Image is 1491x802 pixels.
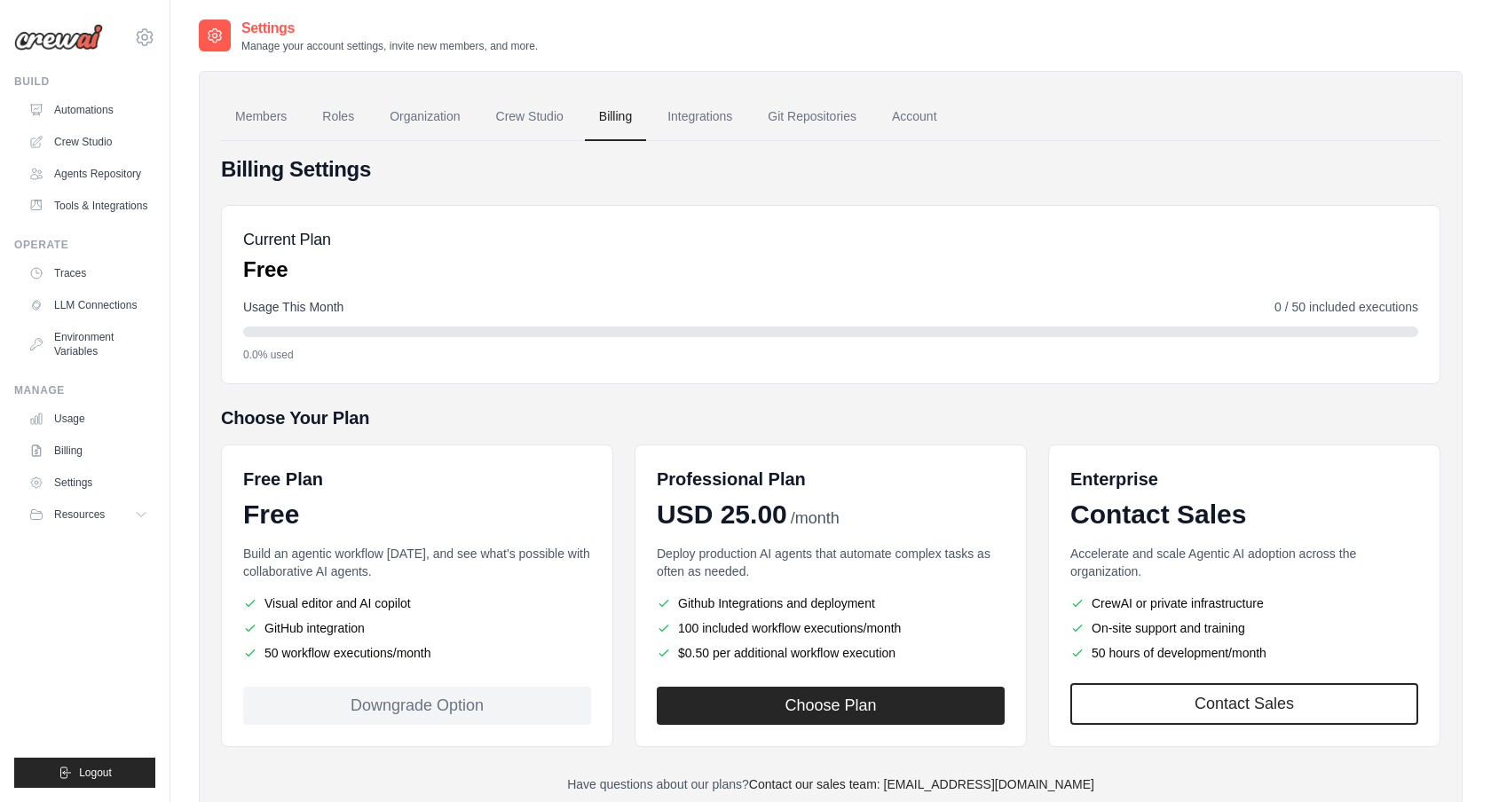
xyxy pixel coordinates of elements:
a: Roles [308,93,368,141]
a: Crew Studio [482,93,578,141]
h6: Enterprise [1070,467,1418,491]
span: Logout [79,766,112,780]
a: Account [878,93,951,141]
p: Build an agentic workflow [DATE], and see what's possible with collaborative AI agents. [243,545,591,580]
button: Resources [21,500,155,529]
h5: Current Plan [243,227,331,252]
button: Choose Plan [657,687,1005,725]
li: Github Integrations and deployment [657,594,1005,612]
li: 50 workflow executions/month [243,644,591,662]
a: Billing [21,436,155,465]
li: CrewAI or private infrastructure [1070,594,1418,612]
button: Logout [14,758,155,788]
li: 50 hours of development/month [1070,644,1418,662]
a: Automations [21,96,155,124]
img: Logo [14,24,103,51]
h6: Free Plan [243,467,323,491]
a: Usage [21,405,155,433]
span: 0.0% used [243,348,294,362]
p: Free [243,256,331,284]
span: Resources [54,507,105,522]
a: Integrations [653,93,746,141]
a: Tools & Integrations [21,192,155,220]
span: /month [791,507,840,531]
a: LLM Connections [21,291,155,319]
span: Usage This Month [243,298,343,316]
p: Manage your account settings, invite new members, and more. [241,39,538,53]
a: Contact Sales [1070,683,1418,725]
li: Visual editor and AI copilot [243,594,591,612]
p: Have questions about our plans? [221,775,1440,793]
div: Downgrade Option [243,687,591,725]
li: $0.50 per additional workflow execution [657,644,1005,662]
div: Manage [14,383,155,397]
h6: Professional Plan [657,467,806,491]
a: Crew Studio [21,128,155,156]
div: Free [243,499,591,531]
a: Environment Variables [21,323,155,366]
div: Contact Sales [1070,499,1418,531]
a: Members [221,93,301,141]
a: Traces [21,259,155,287]
a: Agents Repository [21,160,155,188]
a: Organization [375,93,474,141]
li: 100 included workflow executions/month [657,619,1005,637]
h4: Billing Settings [221,155,1440,184]
span: USD 25.00 [657,499,787,531]
h5: Choose Your Plan [221,405,1440,430]
h2: Settings [241,18,538,39]
a: Contact our sales team: [EMAIL_ADDRESS][DOMAIN_NAME] [749,777,1094,791]
div: Operate [14,238,155,252]
a: Git Repositories [753,93,871,141]
p: Deploy production AI agents that automate complex tasks as often as needed. [657,545,1005,580]
span: 0 / 50 included executions [1274,298,1418,316]
div: Build [14,75,155,89]
p: Accelerate and scale Agentic AI adoption across the organization. [1070,545,1418,580]
li: On-site support and training [1070,619,1418,637]
a: Billing [585,93,646,141]
li: GitHub integration [243,619,591,637]
a: Settings [21,468,155,497]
